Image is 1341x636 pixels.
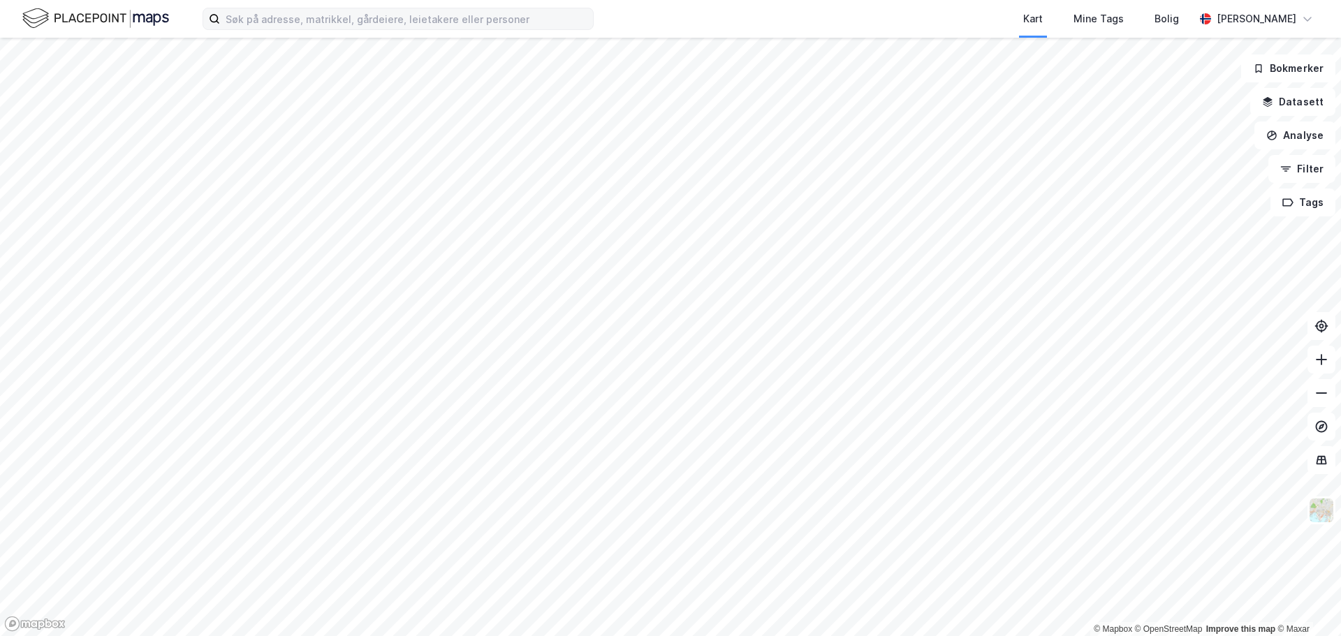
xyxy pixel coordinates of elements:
input: Søk på adresse, matrikkel, gårdeiere, leietakere eller personer [220,8,593,29]
div: Mine Tags [1073,10,1124,27]
div: [PERSON_NAME] [1217,10,1296,27]
div: Kart [1023,10,1043,27]
div: Bolig [1155,10,1179,27]
iframe: Chat Widget [1271,569,1341,636]
img: logo.f888ab2527a4732fd821a326f86c7f29.svg [22,6,169,31]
